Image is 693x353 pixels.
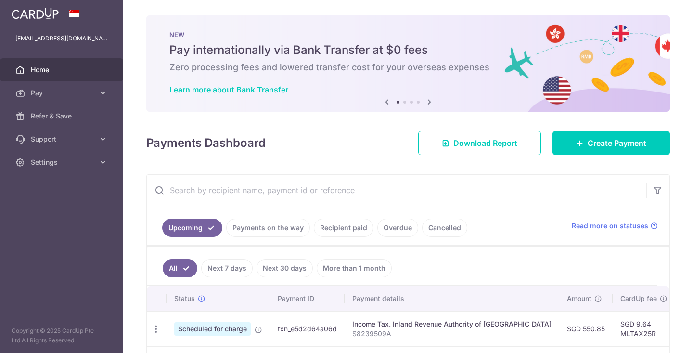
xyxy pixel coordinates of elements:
[31,65,94,75] span: Home
[174,294,195,303] span: Status
[146,134,266,152] h4: Payments Dashboard
[169,42,647,58] h5: Pay internationally via Bank Transfer at $0 fees
[169,62,647,73] h6: Zero processing fees and lowered transfer cost for your overseas expenses
[572,221,658,231] a: Read more on statuses
[31,88,94,98] span: Pay
[453,137,517,149] span: Download Report
[270,311,345,346] td: txn_e5d2d64a06d
[314,219,373,237] a: Recipient paid
[162,219,222,237] a: Upcoming
[559,311,613,346] td: SGD 550.85
[163,259,197,277] a: All
[418,131,541,155] a: Download Report
[226,219,310,237] a: Payments on the way
[147,175,646,206] input: Search by recipient name, payment id or reference
[613,311,675,346] td: SGD 9.64 MLTAX25R
[552,131,670,155] a: Create Payment
[201,259,253,277] a: Next 7 days
[377,219,418,237] a: Overdue
[174,322,251,336] span: Scheduled for charge
[31,157,94,167] span: Settings
[620,294,657,303] span: CardUp fee
[146,15,670,112] img: Bank transfer banner
[345,286,559,311] th: Payment details
[169,85,288,94] a: Learn more about Bank Transfer
[270,286,345,311] th: Payment ID
[572,221,648,231] span: Read more on statuses
[588,137,646,149] span: Create Payment
[422,219,467,237] a: Cancelled
[15,34,108,43] p: [EMAIL_ADDRESS][DOMAIN_NAME]
[317,259,392,277] a: More than 1 month
[12,8,59,19] img: CardUp
[31,111,94,121] span: Refer & Save
[352,329,552,339] p: S8239509A
[567,294,591,303] span: Amount
[257,259,313,277] a: Next 30 days
[169,31,647,39] p: NEW
[31,134,94,144] span: Support
[352,319,552,329] div: Income Tax. Inland Revenue Authority of [GEOGRAPHIC_DATA]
